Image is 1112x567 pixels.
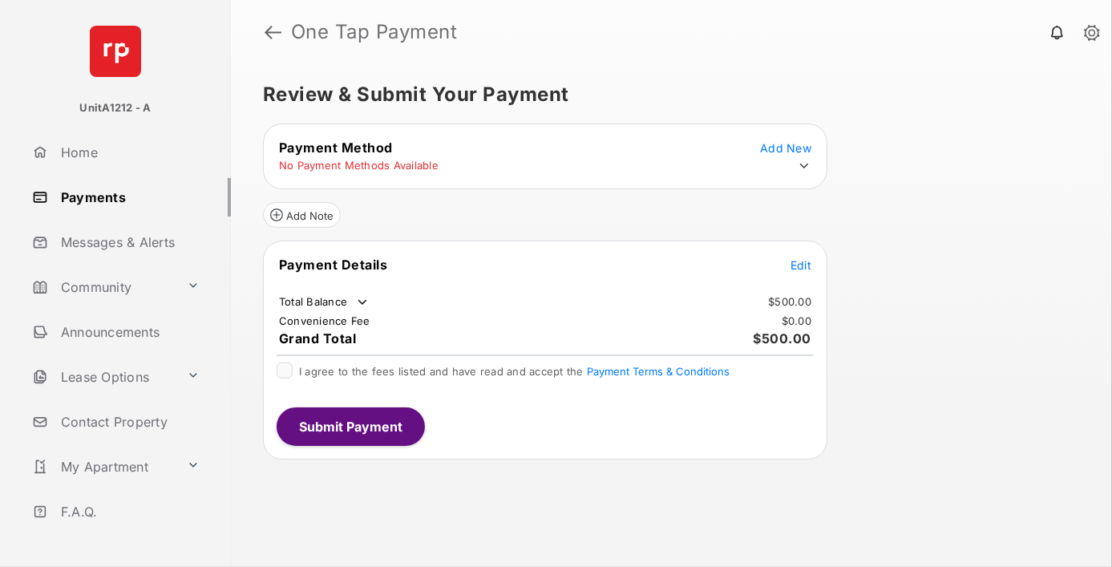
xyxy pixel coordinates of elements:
[26,358,180,396] a: Lease Options
[26,492,231,531] a: F.A.Q.
[781,314,812,328] td: $0.00
[26,178,231,217] a: Payments
[279,140,393,156] span: Payment Method
[26,268,180,306] a: Community
[263,202,341,228] button: Add Note
[278,158,439,172] td: No Payment Methods Available
[26,448,180,486] a: My Apartment
[278,294,370,310] td: Total Balance
[277,407,425,446] button: Submit Payment
[791,258,811,272] span: Edit
[760,140,811,156] button: Add New
[26,133,231,172] a: Home
[90,26,141,77] img: svg+xml;base64,PHN2ZyB4bWxucz0iaHR0cDovL3d3dy53My5vcmcvMjAwMC9zdmciIHdpZHRoPSI2NCIgaGVpZ2h0PSI2NC...
[278,314,371,328] td: Convenience Fee
[754,330,812,346] span: $500.00
[767,294,812,309] td: $500.00
[263,85,1067,104] h5: Review & Submit Your Payment
[299,365,730,378] span: I agree to the fees listed and have read and accept the
[279,330,357,346] span: Grand Total
[760,141,811,155] span: Add New
[26,403,231,441] a: Contact Property
[79,100,151,116] p: UnitA1212 - A
[26,223,231,261] a: Messages & Alerts
[26,313,231,351] a: Announcements
[791,257,811,273] button: Edit
[291,22,458,42] strong: One Tap Payment
[279,257,388,273] span: Payment Details
[587,365,730,378] button: I agree to the fees listed and have read and accept the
